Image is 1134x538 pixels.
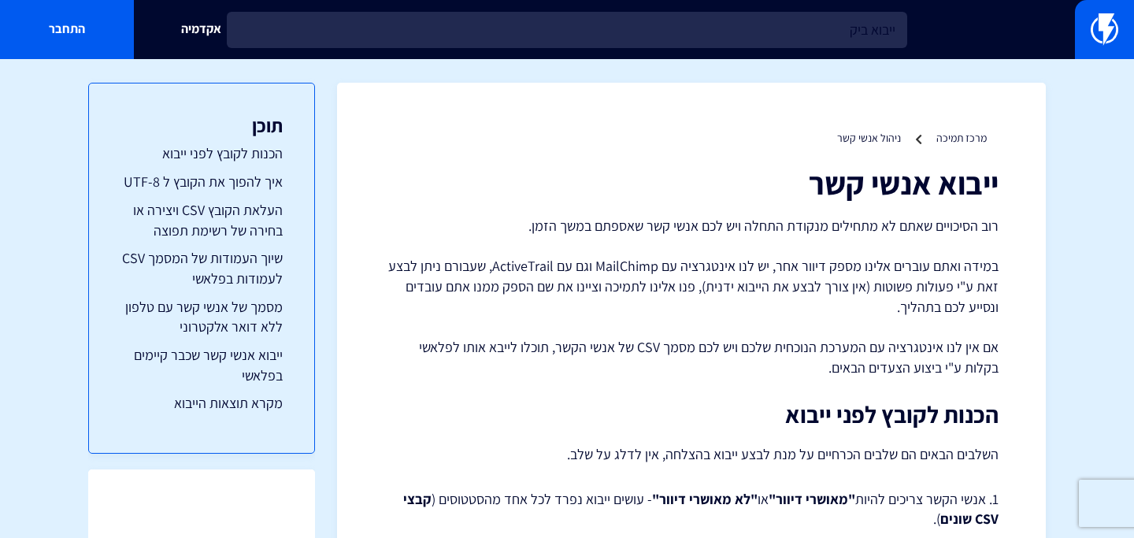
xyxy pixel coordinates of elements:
a: ייבוא אנשי קשר שכבר קיימים בפלאשי [120,345,283,385]
a: מרכז תמיכה [936,131,987,145]
a: שיוך העמודות של המסמך CSV לעמודות בפלאשי [120,248,283,288]
a: מסמך של אנשי קשר עם טלפון ללא דואר אלקטרוני [120,297,283,337]
a: איך להפוך את הקובץ ל UTF-8 [120,172,283,192]
strong: "לא מאושרי דיוור" [652,490,758,508]
a: מקרא תוצאות הייבוא [120,393,283,414]
a: ניהול אנשי קשר [837,131,901,145]
strong: קבצי CSV שונים [403,490,999,529]
h1: ייבוא אנשי קשר [384,165,999,200]
input: חיפוש מהיר... [227,12,907,48]
p: 1. אנשי הקשר צריכים להיות או - עושים ייבוא נפרד לכל אחד מהסטטוסים ( ). [384,489,999,529]
a: הכנות לקובץ לפני ייבוא [120,143,283,164]
h3: תוכן [120,115,283,135]
a: העלאת הקובץ CSV ויצירה או בחירה של רשימת תפוצה [120,200,283,240]
h2: הכנות לקובץ לפני ייבוא [384,402,999,428]
strong: "מאושרי דיוור" [769,490,855,508]
p: השלבים הבאים הם שלבים הכרחיים על מנת לבצע ייבוא בהצלחה, אין לדלג על שלב. [384,443,999,466]
p: רוב הסיכויים שאתם לא מתחילים מנקודת התחלה ויש לכם אנשי קשר שאספתם במשך הזמן. במידה ואתם עוברים אל... [384,216,999,378]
